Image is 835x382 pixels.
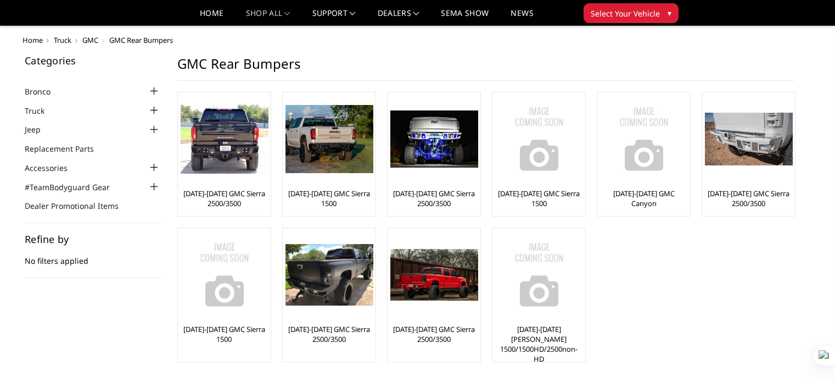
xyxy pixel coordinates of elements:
a: Replacement Parts [25,143,108,154]
button: Select Your Vehicle [584,3,679,23]
span: ▾ [668,7,671,19]
a: Home [23,35,43,45]
h5: Refine by [25,234,161,244]
a: Bronco [25,86,64,97]
a: #TeamBodyguard Gear [25,181,124,193]
a: News [511,9,533,25]
img: No Image [495,231,583,319]
img: No Image [181,231,268,319]
a: GMC [82,35,98,45]
a: Dealer Promotional Items [25,200,132,212]
a: [DATE]-[DATE] GMC Sierra 2500/3500 [181,189,268,208]
span: GMC Rear Bumpers [109,35,173,45]
a: Accessories [25,162,81,174]
a: [DATE]-[DATE] GMC Sierra 1500 [181,324,268,344]
div: No filters applied [25,234,161,278]
a: Jeep [25,124,54,135]
a: shop all [246,9,290,25]
a: SEMA Show [441,9,489,25]
a: Support [312,9,356,25]
a: No Image [181,231,268,319]
img: No Image [495,95,583,183]
a: [DATE]-[DATE] [PERSON_NAME] 1500/1500HD/2500non-HD [495,324,582,364]
a: [DATE]-[DATE] GMC Sierra 1500 [285,189,373,208]
a: Home [200,9,223,25]
img: No Image [600,95,688,183]
h1: GMC Rear Bumpers [177,56,794,81]
a: [DATE]-[DATE] GMC Sierra 1500 [495,189,582,208]
h5: Categories [25,56,161,65]
a: [DATE]-[DATE] GMC Sierra 2500/3500 [390,324,478,344]
a: Truck [25,105,58,117]
a: [DATE]-[DATE] GMC Sierra 2500/3500 [285,324,373,344]
a: Dealers [378,9,419,25]
a: [DATE]-[DATE] GMC Sierra 2500/3500 [390,189,478,208]
a: [DATE]-[DATE] GMC Canyon [600,189,687,208]
a: Truck [54,35,71,45]
span: Select Your Vehicle [591,8,660,19]
a: [DATE]-[DATE] GMC Sierra 2500/3500 [705,189,792,208]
